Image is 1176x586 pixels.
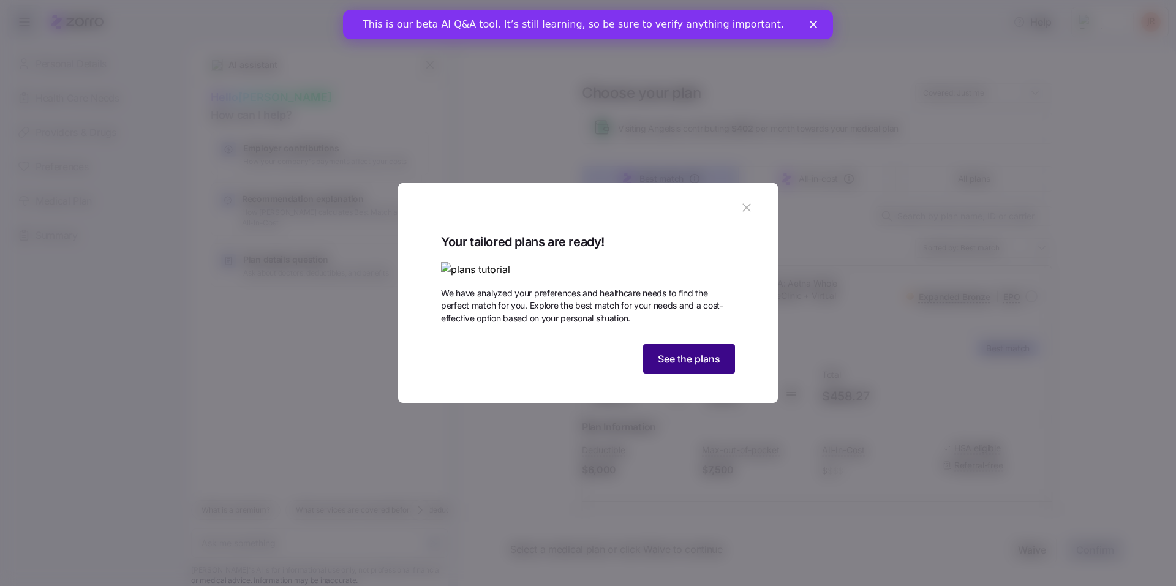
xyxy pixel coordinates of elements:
[658,351,720,366] span: See the plans
[643,344,735,374] button: See the plans
[467,11,479,18] div: Close
[343,10,833,39] iframe: Intercom live chat banner
[441,262,735,277] img: plans tutorial
[441,287,735,325] span: We have analyzed your preferences and healthcare needs to find the perfect match for you. Explore...
[441,232,735,252] span: Your tailored plans are ready!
